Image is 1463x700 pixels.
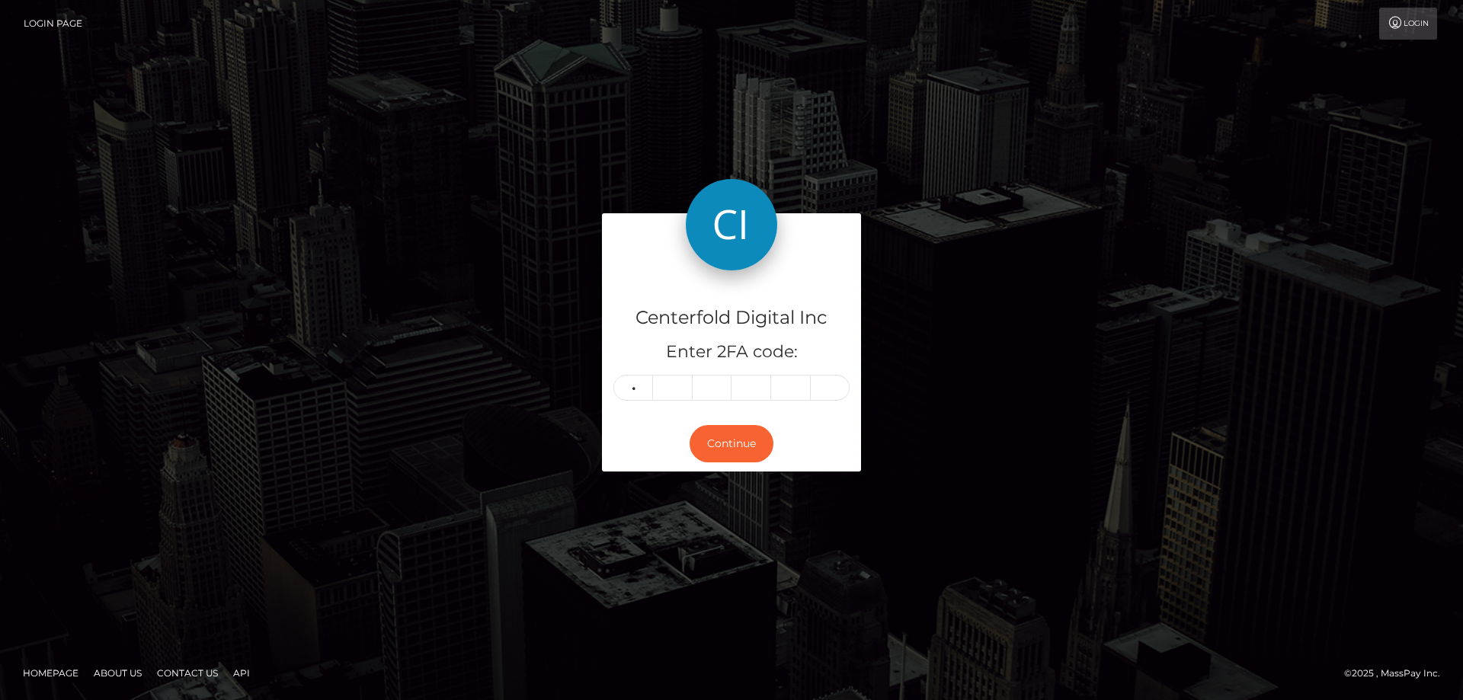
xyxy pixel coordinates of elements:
[17,661,85,685] a: Homepage
[227,661,256,685] a: API
[24,8,82,40] a: Login Page
[1379,8,1437,40] a: Login
[686,179,777,270] img: Centerfold Digital Inc
[151,661,224,685] a: Contact Us
[1344,665,1452,682] div: © 2025 , MassPay Inc.
[690,425,773,462] button: Continue
[613,305,850,331] h4: Centerfold Digital Inc
[613,340,850,364] h5: Enter 2FA code:
[88,661,148,685] a: About Us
